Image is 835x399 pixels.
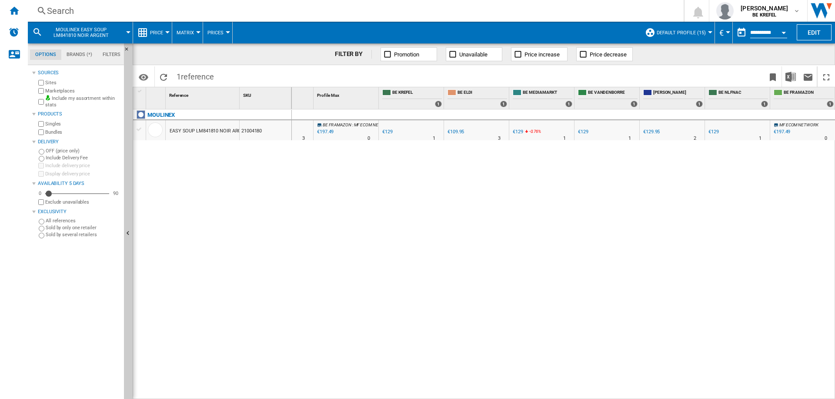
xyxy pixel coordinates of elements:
[150,22,167,43] button: Price
[458,89,507,97] span: BE ELDI
[381,47,437,61] button: Promotion
[150,30,163,36] span: Price
[137,22,167,43] div: Price
[38,80,44,86] input: Sites
[97,49,126,60] md-tab-item: Filters
[38,111,120,118] div: Products
[38,199,44,205] input: Display delivery price
[511,128,523,136] div: €129
[718,89,768,97] span: BE NL FNAC
[38,69,120,76] div: Sources
[752,12,776,18] b: BE KREFEL
[759,134,762,143] div: Delivery Time : 1 day
[653,89,703,97] span: [PERSON_NAME]
[716,2,734,20] img: profile.jpg
[500,101,507,107] div: 1 offers sold by BE ELDI
[316,128,334,136] div: Last updated : Tuesday, 16 September 2025 01:48
[741,4,788,13] span: [PERSON_NAME]
[529,129,538,134] span: -0.76
[588,89,638,97] span: BE VANDENBORRE
[38,163,44,168] input: Include delivery price
[45,199,120,205] label: Exclude unavailables
[38,129,44,135] input: Bundles
[628,134,631,143] div: Delivery Time : 1 day
[46,231,120,238] label: Sold by several retailers
[657,30,706,36] span: Default profile (15)
[708,129,719,135] div: €129
[45,79,120,86] label: Sites
[785,72,796,82] img: excel-24x24.png
[46,218,120,224] label: All references
[169,93,188,98] span: Reference
[38,208,120,215] div: Exclusivity
[367,134,370,143] div: Delivery Time : 0 day
[641,87,705,109] div: [PERSON_NAME] 1 offers sold by LU HIFI
[590,51,627,58] span: Price decrease
[498,134,501,143] div: Delivery Time : 3 days
[382,129,393,135] div: €129
[645,22,710,43] div: Default profile (15)
[241,87,291,101] div: SKU Sort None
[511,87,574,109] div: BE MEDIAMARKT 1 offers sold by BE MEDIAMARKT
[446,47,502,61] button: Unavailable
[433,134,435,143] div: Delivery Time : 1 day
[155,66,172,87] button: Reload
[784,89,834,97] span: BE FR AMAZON
[642,128,660,136] div: €129.95
[563,134,566,143] div: Delivery Time : 1 day
[135,69,152,85] button: Options
[381,128,393,136] div: €129
[39,226,44,231] input: Sold by only one retailer
[181,72,214,81] span: reference
[719,28,724,37] span: €
[39,156,44,162] input: Include Delivery Fee
[776,23,792,39] button: Open calendar
[30,49,61,60] md-tab-item: Options
[9,27,19,37] img: alerts-logo.svg
[45,88,120,94] label: Marketplaces
[799,66,817,87] button: Send this report by email
[381,87,444,109] div: BE KREFEL 1 offers sold by BE KREFEL
[39,219,44,224] input: All references
[782,66,799,87] button: Download in Excel
[45,95,120,109] label: Include my assortment within stats
[827,101,834,107] div: 1 offers sold by BE FR AMAZON
[315,87,378,101] div: Sort None
[719,22,728,43] button: €
[45,95,50,100] img: mysite-bg-18x18.png
[37,190,43,197] div: 0
[38,88,44,94] input: Marketplaces
[38,171,44,177] input: Display delivery price
[446,128,464,136] div: €109.95
[335,50,372,59] div: FILTER BY
[352,122,393,127] span: : MF ECOM NETWORK
[45,162,120,169] label: Include delivery price
[631,101,638,107] div: 1 offers sold by BE VANDENBORRE
[513,129,523,135] div: €129
[45,121,120,127] label: Singles
[643,129,660,135] div: €129.95
[241,87,291,101] div: Sort None
[772,128,790,136] div: €197.49
[39,149,44,155] input: OFF (price only)
[148,87,165,101] div: Sort None
[177,22,198,43] div: Matrix
[528,128,534,138] i: %
[779,122,818,127] span: MF ECOM NETWORK
[302,134,305,143] div: Delivery Time : 3 days
[577,128,588,136] div: €129
[524,51,560,58] span: Price increase
[46,224,120,231] label: Sold by only one retailer
[46,148,120,154] label: OFF (price only)
[38,180,120,187] div: Availability 5 Days
[394,51,419,58] span: Promotion
[124,43,134,59] button: Hide
[61,49,97,60] md-tab-item: Brands (*)
[818,66,835,87] button: Maximize
[317,93,339,98] span: Profile Max
[32,22,128,43] div: MOULINEX EASY SOUP LM841810 NOIR ARGENT
[715,22,733,43] md-menu: Currency
[207,22,228,43] button: Prices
